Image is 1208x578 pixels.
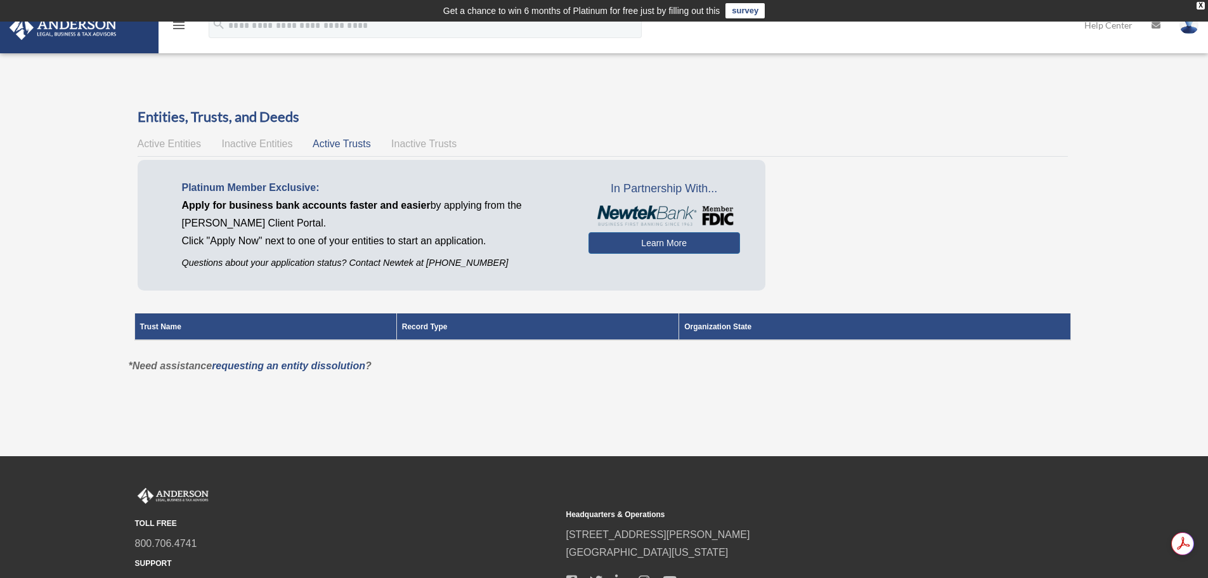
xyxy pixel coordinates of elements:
[443,3,720,18] div: Get a chance to win 6 months of Platinum for free just by filling out this
[212,360,365,371] a: requesting an entity dissolution
[182,255,569,271] p: Questions about your application status? Contact Newtek at [PHONE_NUMBER]
[212,17,226,31] i: search
[182,232,569,250] p: Click "Apply Now" next to one of your entities to start an application.
[221,138,292,149] span: Inactive Entities
[138,138,201,149] span: Active Entities
[566,508,989,522] small: Headquarters & Operations
[182,179,569,197] p: Platinum Member Exclusive:
[588,179,740,199] span: In Partnership With...
[135,488,211,504] img: Anderson Advisors Platinum Portal
[129,360,372,371] em: *Need assistance ?
[171,22,186,33] a: menu
[313,138,371,149] span: Active Trusts
[182,197,569,232] p: by applying from the [PERSON_NAME] Client Portal.
[171,18,186,33] i: menu
[135,538,197,549] a: 800.706.4741
[135,557,557,570] small: SUPPORT
[566,547,729,558] a: [GEOGRAPHIC_DATA][US_STATE]
[725,3,765,18] a: survey
[134,313,396,340] th: Trust Name
[138,107,1068,127] h3: Entities, Trusts, and Deeds
[588,232,740,254] a: Learn More
[566,529,750,540] a: [STREET_ADDRESS][PERSON_NAME]
[396,313,679,340] th: Record Type
[595,206,734,226] img: NewtekBankLogoSM.png
[1179,16,1198,34] img: User Pic
[391,138,457,149] span: Inactive Trusts
[6,15,120,40] img: Anderson Advisors Platinum Portal
[182,200,431,211] span: Apply for business bank accounts faster and easier
[1197,2,1205,10] div: close
[679,313,1070,340] th: Organization State
[135,517,557,530] small: TOLL FREE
